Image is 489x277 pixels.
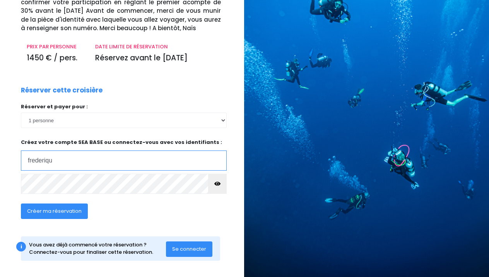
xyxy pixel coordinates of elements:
p: PRIX PAR PERSONNE [27,43,84,51]
p: DATE LIMITE DE RÉSERVATION [95,43,221,51]
div: i [16,242,26,251]
p: Réservez avant le [DATE] [95,53,221,64]
button: Se connecter [166,241,212,257]
p: Réserver et payer pour : [21,103,227,111]
input: Adresse email [21,150,227,171]
p: Réserver cette croisière [21,85,103,96]
span: Se connecter [172,245,206,253]
button: Créer ma réservation [21,203,88,219]
div: Vous avez déjà commencé votre réservation ? Connectez-vous pour finaliser cette réservation. [29,241,166,256]
p: 1450 € / pers. [27,53,84,64]
a: Se connecter [166,245,212,252]
p: Créez votre compte SEA BASE ou connectez-vous avec vos identifiants : [21,138,227,171]
span: Créer ma réservation [27,207,82,215]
